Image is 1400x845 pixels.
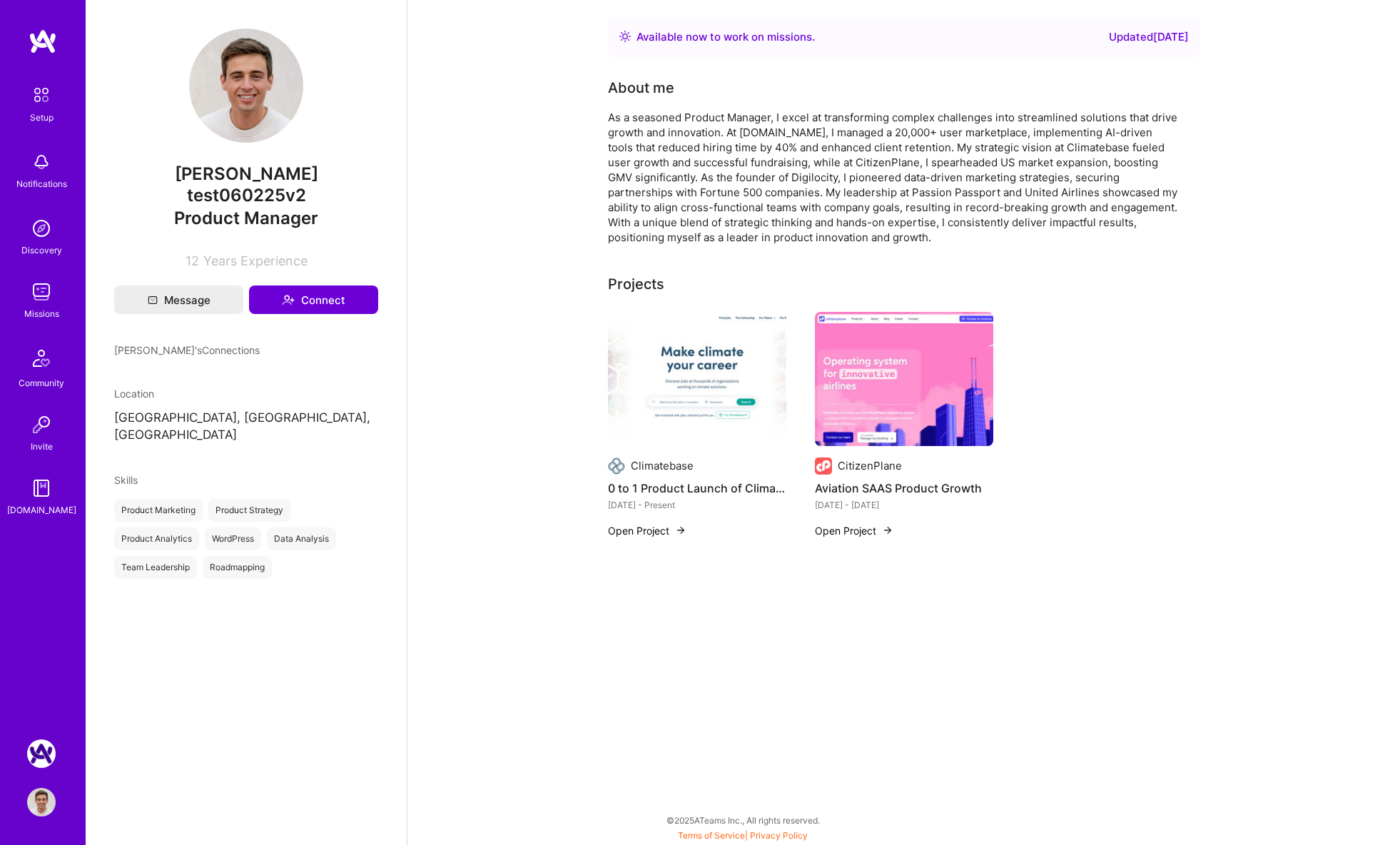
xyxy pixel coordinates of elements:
[114,285,243,314] button: Message
[26,80,56,110] img: setup
[24,341,59,375] img: Community
[678,830,808,841] span: |
[608,497,786,512] div: [DATE] - Present
[608,479,786,497] h4: 0 to 1 Product Launch of Climatebase
[267,527,336,550] div: Data Analysis
[815,312,993,446] img: Aviation SAAS Product Growth
[282,293,295,306] i: icon Connect
[7,502,76,517] div: [DOMAIN_NAME]
[608,77,674,98] div: About me
[608,457,625,475] img: Company logo
[631,458,694,473] div: Climatebase
[27,474,56,502] img: guide book
[114,556,197,579] div: Team Leadership
[27,214,56,243] img: discovery
[21,243,62,258] div: Discovery
[114,163,378,206] span: [PERSON_NAME] test060225v2
[27,410,56,439] img: Invite
[750,830,808,841] a: Privacy Policy
[114,386,378,401] div: Location
[30,110,54,125] div: Setup
[882,525,893,536] img: arrow-right
[174,208,318,228] span: Product Manager
[203,253,308,268] span: Years Experience
[608,312,786,446] img: 0 to 1 Product Launch of Climatebase
[29,29,57,54] img: logo
[815,523,893,538] button: Open Project
[114,410,378,444] p: [GEOGRAPHIC_DATA], [GEOGRAPHIC_DATA], [GEOGRAPHIC_DATA]
[27,278,56,306] img: teamwork
[114,499,203,522] div: Product Marketing
[675,525,686,536] img: arrow-right
[186,253,199,268] span: 12
[619,31,631,42] img: Availability
[815,457,832,475] img: Company logo
[838,458,902,473] div: CitizenPlane
[148,295,158,305] i: icon Mail
[203,556,272,579] div: Roadmapping
[19,375,64,390] div: Community
[815,497,993,512] div: [DATE] - [DATE]
[27,148,56,176] img: bell
[189,29,303,143] img: User Avatar
[24,306,59,321] div: Missions
[114,343,260,358] span: [PERSON_NAME]'s Connections
[678,830,745,841] a: Terms of Service
[86,802,1400,838] div: © 2025 ATeams Inc., All rights reserved.
[24,739,59,768] a: A.Team: Google Calendar Integration Testing
[249,285,378,314] button: Connect
[16,176,67,191] div: Notifications
[24,788,59,816] a: User Avatar
[208,499,290,522] div: Product Strategy
[27,788,56,816] img: User Avatar
[1109,29,1189,46] div: Updated [DATE]
[608,110,1179,245] div: As a seasoned Product Manager, I excel at transforming complex challenges into streamlined soluti...
[205,527,261,550] div: WordPress
[608,523,686,538] button: Open Project
[27,739,56,768] img: A.Team: Google Calendar Integration Testing
[636,29,815,46] div: Available now to work on missions .
[31,439,53,454] div: Invite
[114,527,199,550] div: Product Analytics
[815,479,993,497] h4: Aviation SAAS Product Growth
[114,474,138,486] span: Skills
[608,273,664,295] div: Projects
